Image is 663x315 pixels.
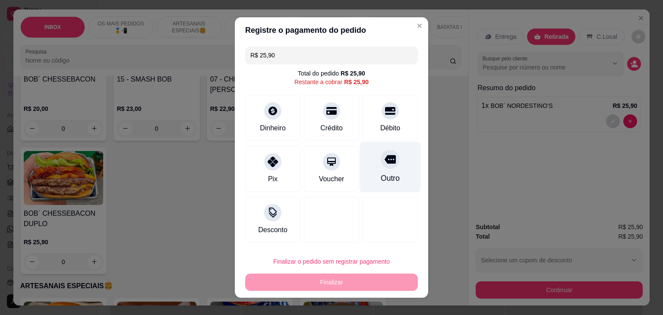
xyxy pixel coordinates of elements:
div: Débito [380,123,400,133]
button: Close [413,19,426,33]
div: Dinheiro [260,123,286,133]
div: Restante a cobrar [294,78,369,86]
div: R$ 25,90 [344,78,369,86]
div: Total do pedido [298,69,365,78]
header: Registre o pagamento do pedido [235,17,428,43]
div: Outro [381,173,400,184]
div: Pix [268,174,278,184]
div: Voucher [319,174,344,184]
div: Desconto [258,225,287,235]
input: Ex.: hambúrguer de cordeiro [250,47,413,64]
div: Crédito [320,123,343,133]
div: R$ 25,90 [341,69,365,78]
button: Finalizar o pedido sem registrar pagamento [245,253,418,270]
